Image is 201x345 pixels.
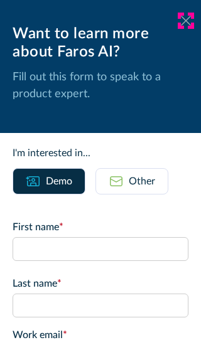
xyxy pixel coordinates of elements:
div: I'm interested in... [13,146,188,161]
div: Other [129,174,155,189]
p: Fill out this form to speak to a product expert. [13,69,188,103]
label: Last name [13,276,188,291]
div: Want to learn more about Faros AI? [13,25,188,61]
div: Demo [46,174,72,189]
label: First name [13,220,188,235]
label: Work email [13,327,188,342]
